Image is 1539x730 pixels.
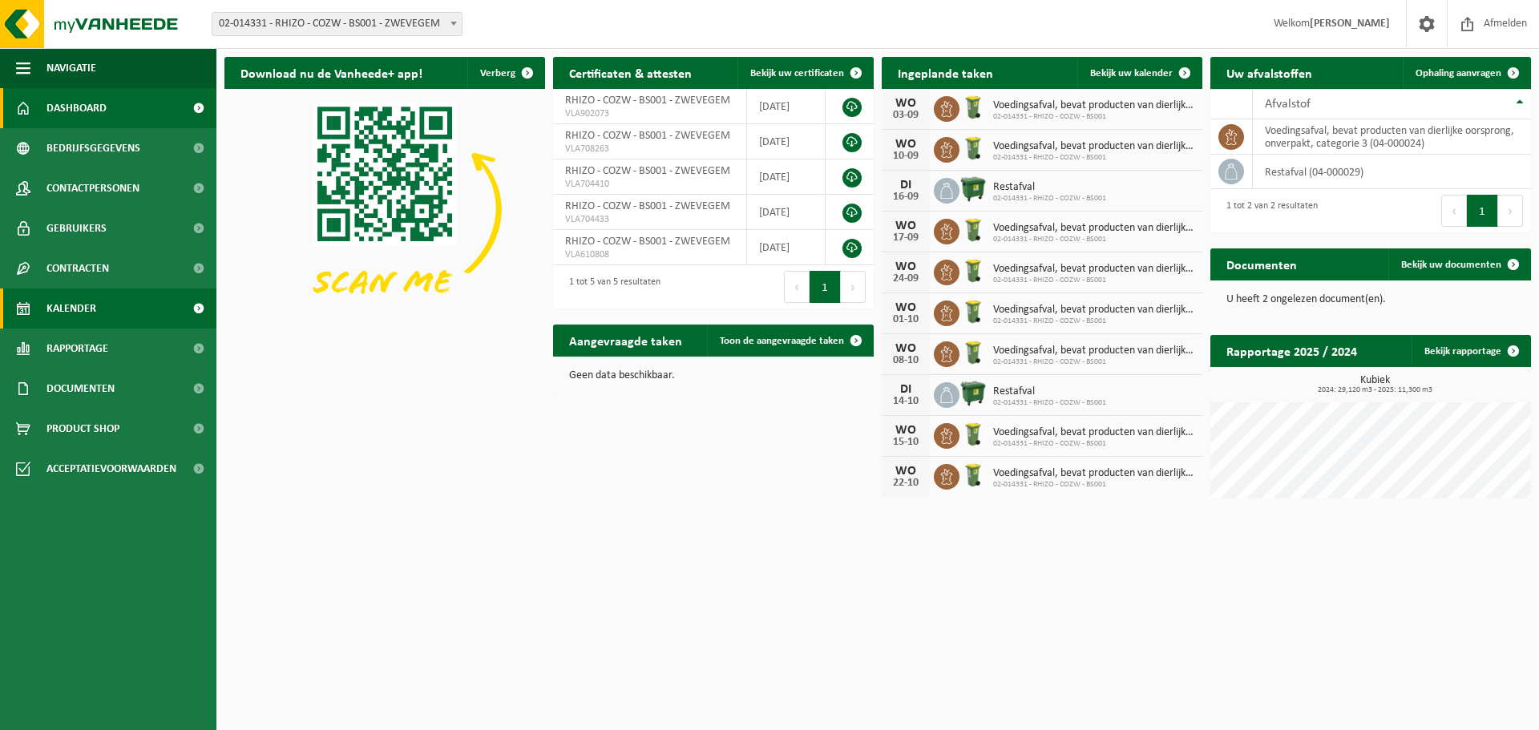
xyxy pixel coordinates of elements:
[747,195,826,230] td: [DATE]
[1210,57,1328,88] h2: Uw afvalstoffen
[46,208,107,248] span: Gebruikers
[1498,195,1523,227] button: Next
[1210,248,1313,280] h2: Documenten
[993,181,1106,194] span: Restafval
[993,153,1194,163] span: 02-014331 - RHIZO - COZW - BS001
[993,357,1194,367] span: 02-014331 - RHIZO - COZW - BS001
[784,271,810,303] button: Previous
[46,288,96,329] span: Kalender
[993,345,1194,357] span: Voedingsafval, bevat producten van dierlijke oorsprong, onverpakt, categorie 3
[890,396,922,407] div: 14-10
[959,339,987,366] img: WB-0140-HPE-GN-50
[565,213,734,226] span: VLA704433
[224,57,438,88] h2: Download nu de Vanheede+ app!
[890,355,922,366] div: 08-10
[890,301,922,314] div: WO
[993,263,1194,276] span: Voedingsafval, bevat producten van dierlijke oorsprong, onverpakt, categorie 3
[1218,386,1531,394] span: 2024: 29,120 m3 - 2025: 11,300 m3
[890,97,922,110] div: WO
[890,220,922,232] div: WO
[890,232,922,244] div: 17-09
[959,175,987,203] img: WB-1100-HPE-GN-01
[890,138,922,151] div: WO
[747,89,826,124] td: [DATE]
[565,178,734,191] span: VLA704410
[1218,375,1531,394] h3: Kubiek
[467,57,543,89] button: Verberg
[46,168,139,208] span: Contactpersonen
[1401,260,1501,270] span: Bekijk uw documenten
[890,437,922,448] div: 15-10
[561,269,660,305] div: 1 tot 5 van 5 resultaten
[46,128,140,168] span: Bedrijfsgegevens
[1253,119,1531,155] td: voedingsafval, bevat producten van dierlijke oorsprong, onverpakt, categorie 3 (04-000024)
[737,57,872,89] a: Bekijk uw certificaten
[569,370,858,381] p: Geen data beschikbaar.
[993,398,1106,408] span: 02-014331 - RHIZO - COZW - BS001
[1090,68,1173,79] span: Bekijk uw kalender
[959,298,987,325] img: WB-0140-HPE-GN-50
[212,13,462,35] span: 02-014331 - RHIZO - COZW - BS001 - ZWEVEGEM
[959,216,987,244] img: WB-0140-HPE-GN-50
[1416,68,1501,79] span: Ophaling aanvragen
[959,380,987,407] img: WB-1100-HPE-GN-01
[993,317,1194,326] span: 02-014331 - RHIZO - COZW - BS001
[565,165,730,177] span: RHIZO - COZW - BS001 - ZWEVEGEM
[993,426,1194,439] span: Voedingsafval, bevat producten van dierlijke oorsprong, onverpakt, categorie 3
[890,151,922,162] div: 10-09
[565,95,730,107] span: RHIZO - COZW - BS001 - ZWEVEGEM
[747,159,826,195] td: [DATE]
[1388,248,1529,280] a: Bekijk uw documenten
[993,235,1194,244] span: 02-014331 - RHIZO - COZW - BS001
[565,107,734,120] span: VLA902073
[565,248,734,261] span: VLA610808
[707,325,872,357] a: Toon de aangevraagde taken
[993,99,1194,112] span: Voedingsafval, bevat producten van dierlijke oorsprong, onverpakt, categorie 3
[1226,294,1515,305] p: U heeft 2 ongelezen document(en).
[1253,155,1531,189] td: restafval (04-000029)
[993,439,1194,449] span: 02-014331 - RHIZO - COZW - BS001
[890,424,922,437] div: WO
[747,230,826,265] td: [DATE]
[959,257,987,284] img: WB-0140-HPE-GN-50
[480,68,515,79] span: Verberg
[1218,193,1318,228] div: 1 tot 2 van 2 resultaten
[993,304,1194,317] span: Voedingsafval, bevat producten van dierlijke oorsprong, onverpakt, categorie 3
[993,385,1106,398] span: Restafval
[553,325,698,356] h2: Aangevraagde taken
[750,68,844,79] span: Bekijk uw certificaten
[890,260,922,273] div: WO
[565,200,730,212] span: RHIZO - COZW - BS001 - ZWEVEGEM
[565,130,730,142] span: RHIZO - COZW - BS001 - ZWEVEGEM
[46,449,176,489] span: Acceptatievoorwaarden
[212,12,463,36] span: 02-014331 - RHIZO - COZW - BS001 - ZWEVEGEM
[1467,195,1498,227] button: 1
[890,273,922,284] div: 24-09
[565,236,730,248] span: RHIZO - COZW - BS001 - ZWEVEGEM
[993,194,1106,204] span: 02-014331 - RHIZO - COZW - BS001
[890,465,922,478] div: WO
[1403,57,1529,89] a: Ophaling aanvragen
[46,329,108,369] span: Rapportage
[882,57,1009,88] h2: Ingeplande taken
[993,140,1194,153] span: Voedingsafval, bevat producten van dierlijke oorsprong, onverpakt, categorie 3
[890,192,922,203] div: 16-09
[46,48,96,88] span: Navigatie
[1441,195,1467,227] button: Previous
[224,89,545,329] img: Download de VHEPlus App
[959,94,987,121] img: WB-0140-HPE-GN-50
[747,124,826,159] td: [DATE]
[841,271,866,303] button: Next
[810,271,841,303] button: 1
[993,467,1194,480] span: Voedingsafval, bevat producten van dierlijke oorsprong, onverpakt, categorie 3
[959,135,987,162] img: WB-0140-HPE-GN-50
[959,462,987,489] img: WB-0140-HPE-GN-50
[1077,57,1201,89] a: Bekijk uw kalender
[993,480,1194,490] span: 02-014331 - RHIZO - COZW - BS001
[890,342,922,355] div: WO
[553,57,708,88] h2: Certificaten & attesten
[993,276,1194,285] span: 02-014331 - RHIZO - COZW - BS001
[890,179,922,192] div: DI
[565,143,734,155] span: VLA708263
[890,110,922,121] div: 03-09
